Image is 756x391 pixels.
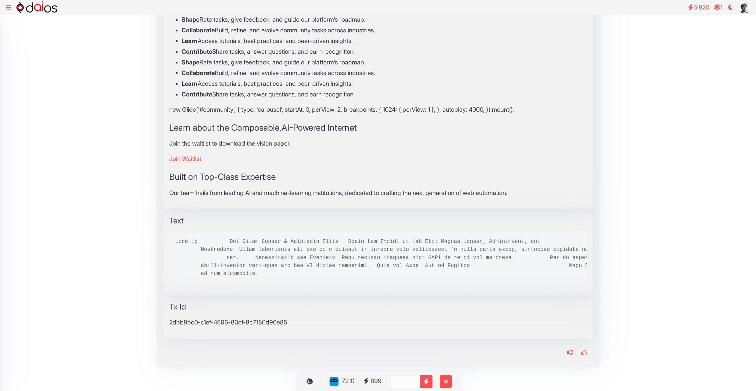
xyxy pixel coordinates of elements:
[738,1,751,13] img: citations
[169,155,201,162] a: Join Waitlist
[181,16,199,23] strong: Shape
[181,90,587,99] li: Share tasks, answer questions, and earn recognition.
[169,302,587,311] h3: Tx Id
[181,91,212,98] strong: Contribute
[181,69,215,77] strong: Collaborate
[693,4,709,11] span: 6 820
[181,68,587,78] li: Build, refine, and evolve community tasks across industries.
[169,172,587,182] h2: Built on Top-Class Expertise
[169,231,587,284] code: Lore ip Dol Sitam Consec & Adipiscin Elits! Doeiu tem Incidi ut lab Etd: Magnaaliquaen, Adminimve...
[181,27,215,34] strong: Collaborate
[181,26,587,35] li: Build, refine, and evolve community tasks across industries.
[711,1,726,13] a: 1
[181,80,198,87] strong: Learn
[169,139,587,148] p: Join the waitlist to download the vision paper.
[181,47,587,56] li: Share tasks, answer questions, and earn recognition.
[169,318,587,327] p: 2dbb8bc0-c1ef-4696-80cf-8c7180d90e85
[181,58,587,67] li: Rate tasks, give feedback, and guide our platform's roadmap.
[181,59,199,66] strong: Shape
[720,4,722,11] span: 1
[181,48,212,55] strong: Contribute
[181,15,587,24] li: Rate tasks, give feedback, and guide our platform's roadmap.
[169,188,587,197] p: Our team hails from leading AI and machine-learning institutions, dedicated to crafting the next ...
[181,37,198,45] strong: Learn
[169,123,587,133] h2: Learn about the Composable,AI-Powered Internet
[169,216,587,225] h3: Text
[16,1,57,13] img: logo-h.svg
[181,36,587,45] li: Access tutorials, best practices, and peer-driven insights.
[181,79,587,88] li: Access tutorials, best practices, and peer-driven insights.
[685,1,712,13] a: 6 820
